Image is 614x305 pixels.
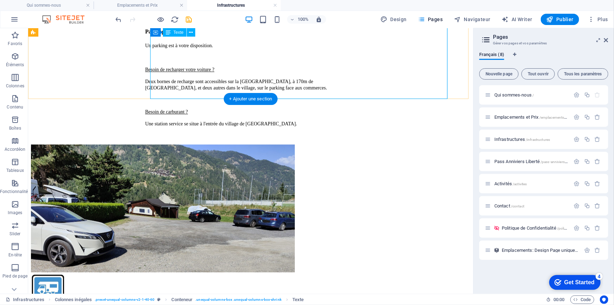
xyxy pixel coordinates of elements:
[114,15,123,24] button: undo
[546,295,565,304] h6: Durée de la session
[492,115,570,119] div: Emplacements et Prix/emplacements-et-prix
[378,14,410,25] button: Design
[172,295,193,304] span: Cliquez pour sélectionner. Double-cliquez pour modifier.
[492,137,570,142] div: Infrastructures/infrastructures
[584,181,590,187] div: Dupliquer
[115,15,123,24] i: Annuler : Modifier le texte (Ctrl+Z)
[584,136,590,142] div: Dupliquer
[8,210,23,216] p: Images
[521,68,555,80] button: Tout ouvrir
[40,15,93,24] img: Editor Logo
[171,15,179,24] i: Actualiser la page
[492,181,570,186] div: Activités/activites
[513,182,527,186] span: /activites
[574,203,580,209] div: Paramètres
[595,136,601,142] div: Supprimer
[21,8,51,14] div: Get Started
[595,158,601,164] div: Supprimer
[6,62,24,68] p: Éléments
[500,226,570,230] div: Politique de Confidentialité/politique-confidentialite
[52,1,59,8] div: 4
[492,204,570,208] div: Contact/contact
[584,225,590,231] div: Dupliquer
[584,114,590,120] div: Dupliquer
[574,136,580,142] div: Paramètres
[539,116,575,119] span: /emplacements-et-prix
[157,15,165,24] button: Cliquez ici pour quitter le mode Aperçu et poursuivre l'édition.
[8,252,22,258] p: En-tête
[494,247,500,253] div: Cette mise en page est utilisée en tant que modèle pour toutes les entrées (par exemple : un arti...
[5,147,25,152] p: Accordéon
[493,34,608,40] h2: Pages
[195,295,281,304] span: . unequal-columns-box .unequal-columns-box-shrink
[418,16,443,23] span: Pages
[6,83,24,89] p: Colonnes
[595,181,601,187] div: Supprimer
[171,15,179,24] button: reload
[494,92,534,98] span: Cliquez pour ouvrir la page.
[380,16,407,23] span: Design
[185,15,193,24] i: Enregistrer (Ctrl+S)
[574,295,591,304] span: Code
[574,181,580,187] div: Paramètres
[574,92,580,98] div: Paramètres
[378,14,410,25] div: Design (Ctrl+Alt+Y)
[500,248,581,253] div: Emplacements: Design Page unique/emplacements-élément
[9,125,21,131] p: Boîtes
[224,93,278,105] div: + Ajouter une section
[570,295,594,304] button: Code
[584,158,590,164] div: Dupliquer
[561,72,605,76] span: Tous les paramètres
[6,295,45,304] a: Cliquez pour annuler la sélection. Double-cliquez pour ouvrir Pages.
[526,138,550,142] span: /infrastructures
[8,41,22,46] p: Favoris
[574,114,580,120] div: Paramètres
[454,16,490,23] span: Navigateur
[595,114,601,120] div: Supprimer
[292,295,304,304] span: Cliquez pour sélectionner. Double-cliquez pour modifier.
[574,158,580,164] div: Paramètres
[502,16,532,23] span: AI Writer
[584,203,590,209] div: Dupliquer
[574,225,580,231] div: Paramètres
[494,137,550,142] span: Cliquez pour ouvrir la page.
[541,14,579,25] button: Publier
[546,16,574,23] span: Publier
[595,247,601,253] div: Supprimer
[492,159,570,164] div: Pass Anniviers Liberté/pass-anniviers-liberte
[316,16,322,23] i: Lors du redimensionnement, ajuster automatiquement le niveau de zoom en fonction de l'appareil sé...
[540,160,575,164] span: /pass-anniviers-liberte
[479,68,519,80] button: Nouvelle page
[584,92,590,98] div: Dupliquer
[479,50,504,60] span: Français (8)
[492,93,570,97] div: Qui sommes-nous/
[595,225,601,231] div: Supprimer
[415,14,445,25] button: Pages
[502,225,596,231] span: Cliquez pour ouvrir la page.
[558,297,559,302] span: :
[525,72,552,76] span: Tout ouvrir
[94,1,187,9] h4: Emplacements et Prix
[557,226,596,230] span: /politique-confidentialite
[479,52,608,66] div: Onglets langues
[532,93,534,97] span: /
[482,72,515,76] span: Nouvelle page
[588,16,608,23] span: Plus
[493,40,594,46] h3: Gérer vos pages et vos paramètres
[55,295,92,304] span: Cliquez pour sélectionner. Double-cliquez pour modifier.
[95,295,154,304] span: . preset-unequal-columns-v2-1-40-60
[494,159,575,164] span: Cliquez pour ouvrir la page.
[553,295,564,304] span: 00 00
[600,295,608,304] button: Usercentrics
[55,295,304,304] nav: breadcrumb
[494,203,524,208] span: Cliquez pour ouvrir la page.
[595,203,601,209] div: Supprimer
[10,231,21,237] p: Slider
[595,92,601,98] div: La page de départ ne peut pas être supprimée.
[6,4,57,18] div: Get Started 4 items remaining, 20% complete
[585,14,611,25] button: Plus
[494,181,527,186] span: Cliquez pour ouvrir la page.
[185,15,193,24] button: save
[298,15,309,24] h6: 100%
[173,30,184,35] span: Texte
